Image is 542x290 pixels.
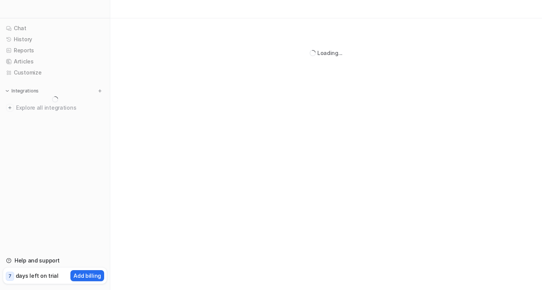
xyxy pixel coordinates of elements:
[6,104,14,112] img: explore all integrations
[3,56,107,67] a: Articles
[3,87,41,95] button: Integrations
[73,272,101,280] p: Add billing
[97,88,103,94] img: menu_add.svg
[5,88,10,94] img: expand menu
[317,49,343,57] div: Loading...
[70,270,104,281] button: Add billing
[3,45,107,56] a: Reports
[8,273,11,280] p: 7
[3,34,107,45] a: History
[3,67,107,78] a: Customize
[3,255,107,266] a: Help and support
[16,102,104,114] span: Explore all integrations
[3,23,107,34] a: Chat
[16,272,59,280] p: days left on trial
[11,88,39,94] p: Integrations
[3,102,107,113] a: Explore all integrations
